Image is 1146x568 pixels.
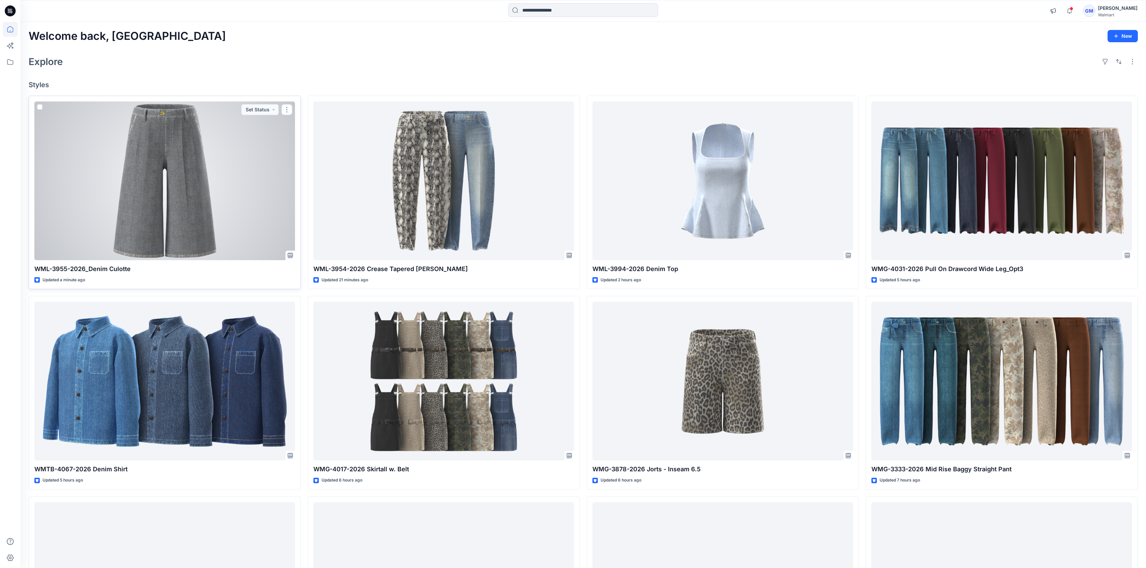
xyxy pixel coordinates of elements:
[592,101,853,260] a: WML-3994-2026 Denim Top
[313,464,574,474] p: WMG-4017-2026 Skirtall w. Belt
[1098,12,1137,17] div: Walmart
[29,81,1138,89] h4: Styles
[871,464,1132,474] p: WMG-3333-2026 Mid Rise Baggy Straight Pant
[322,277,368,284] p: Updated 21 minutes ago
[313,302,574,460] a: WMG-4017-2026 Skirtall w. Belt
[313,264,574,274] p: WML-3954-2026 Crease Tapered [PERSON_NAME]
[871,264,1132,274] p: WMG-4031-2026 Pull On Drawcord Wide Leg_Opt3
[601,277,641,284] p: Updated 2 hours ago
[592,302,853,460] a: WMG-3878-2026 Jorts - Inseam 6.5
[34,302,295,460] a: WMTB-4067-2026 Denim Shirt
[880,477,920,484] p: Updated 7 hours ago
[1098,4,1137,12] div: [PERSON_NAME]
[43,277,85,284] p: Updated a minute ago
[592,464,853,474] p: WMG-3878-2026 Jorts - Inseam 6.5
[29,56,63,67] h2: Explore
[871,101,1132,260] a: WMG-4031-2026 Pull On Drawcord Wide Leg_Opt3
[1108,30,1138,42] button: New
[29,30,226,43] h2: Welcome back, [GEOGRAPHIC_DATA]
[313,101,574,260] a: WML-3954-2026 Crease Tapered Jean
[43,477,83,484] p: Updated 5 hours ago
[601,477,641,484] p: Updated 6 hours ago
[34,264,295,274] p: WML-3955-2026_Denim Culotte
[1083,5,1095,17] div: GM
[34,101,295,260] a: WML-3955-2026_Denim Culotte
[871,302,1132,460] a: WMG-3333-2026 Mid Rise Baggy Straight Pant
[34,464,295,474] p: WMTB-4067-2026 Denim Shirt
[592,264,853,274] p: WML-3994-2026 Denim Top
[880,277,920,284] p: Updated 5 hours ago
[322,477,362,484] p: Updated 6 hours ago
